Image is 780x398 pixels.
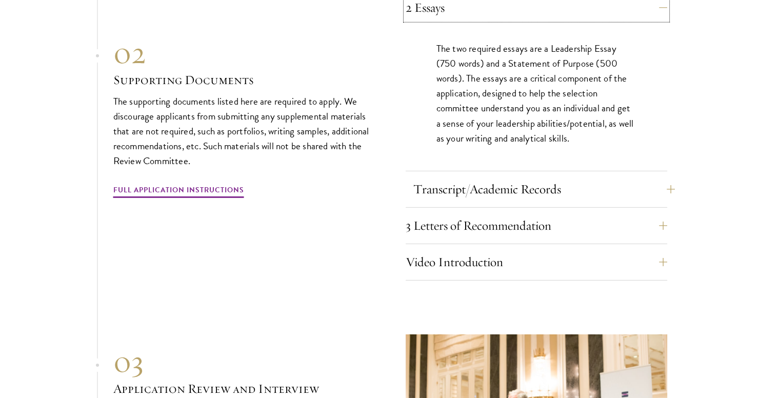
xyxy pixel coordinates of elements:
button: 3 Letters of Recommendation [406,213,667,238]
button: Transcript/Academic Records [413,177,675,202]
p: The supporting documents listed here are required to apply. We discourage applicants from submitt... [113,94,375,168]
button: Video Introduction [406,250,667,274]
div: 03 [113,343,375,380]
h3: Application Review and Interview [113,380,375,397]
h3: Supporting Documents [113,71,375,89]
div: 02 [113,34,375,71]
a: Full Application Instructions [113,184,244,200]
p: The two required essays are a Leadership Essay (750 words) and a Statement of Purpose (500 words)... [436,41,636,145]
